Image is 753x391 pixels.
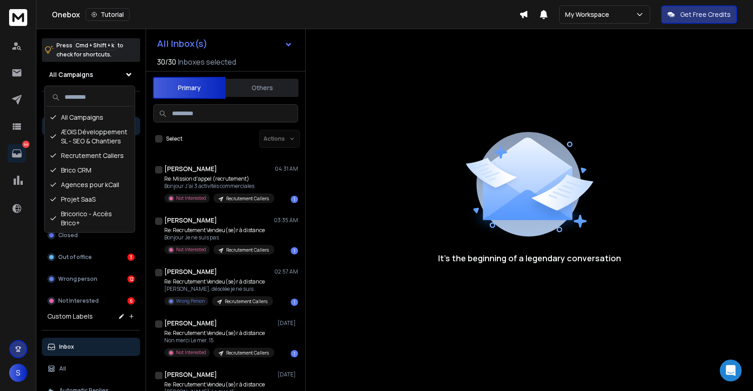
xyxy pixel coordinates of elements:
div: 3 [127,254,135,261]
h1: [PERSON_NAME] [164,319,217,328]
h1: All Campaigns [49,70,93,79]
p: 03:35 AM [274,217,298,224]
p: Recrutement Callers [225,298,268,305]
p: Re: Recrutement Vendeu(se)r à distance [164,278,273,285]
h3: Inboxes selected [178,56,236,67]
label: Select [166,135,182,142]
span: S [9,364,27,382]
p: Recrutement Callers [226,350,269,356]
p: 04:31 AM [275,165,298,173]
p: Re: Recrutement Vendeu(se)r à distance [164,227,273,234]
p: Re: Recrutement Vendeu(se)r à distance [164,330,273,337]
h1: [PERSON_NAME] [164,370,217,379]
h1: All Inbox(s) [157,39,207,48]
div: All Campaigns [46,110,133,125]
div: Brico CRM [46,163,133,178]
div: 6 [127,297,135,305]
p: 02:57 AM [274,268,298,275]
h1: [PERSON_NAME] [164,216,217,225]
button: Tutorial [86,8,130,21]
p: Re: Mission d'appel (recrutement) [164,175,273,183]
div: Recrutement Callers [46,148,133,163]
div: Open Intercom Messenger [720,360,742,381]
p: Bonjour Je ne suis pas [164,234,273,241]
div: Bricorico - Accès Brico+ [46,207,133,230]
p: [PERSON_NAME], désolée je ne suis [164,285,273,293]
p: Not Interested [58,297,99,305]
p: It’s the beginning of a legendary conversation [438,252,621,264]
div: Projet SaaS [46,192,133,207]
h3: Custom Labels [47,312,93,321]
p: Wrong person [58,275,97,283]
p: Not Interested [176,349,206,356]
p: Get Free Credits [680,10,731,19]
div: 12 [127,275,135,283]
div: 1 [291,247,298,254]
h1: [PERSON_NAME] [164,164,217,173]
p: Press to check for shortcuts. [56,41,123,59]
div: Agences pour kCall [46,178,133,192]
p: All [59,365,66,372]
div: ÆGIS Développement SL - SEO & Chantiers [46,125,133,148]
p: Not Interested [176,195,206,202]
button: Others [226,78,298,98]
span: Cmd + Shift + k [74,40,116,51]
p: My Workspace [565,10,613,19]
h1: [PERSON_NAME] [164,267,217,276]
p: Not Interested [176,246,206,253]
div: 1 [291,299,298,306]
p: Recrutement Callers [226,195,269,202]
p: Out of office [58,254,92,261]
p: [DATE] [278,320,298,327]
div: 1 [291,196,298,203]
p: Inbox [59,343,74,350]
button: Primary [153,77,226,99]
p: Re: Recrutement Vendeu(se)r à distance [164,381,273,388]
span: 30 / 30 [157,56,176,67]
p: Non merci Le mer. 15 [164,337,273,344]
p: Recrutement Callers [226,247,269,254]
div: Onebox [52,8,519,21]
p: Bonjour J'ai 3 activités commerciales [164,183,273,190]
p: Closed [58,232,78,239]
p: Wrong Person [176,298,205,305]
p: 44 [22,141,30,148]
p: [DATE] [278,371,298,378]
div: 1 [291,350,298,357]
h3: Filters [42,99,140,112]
